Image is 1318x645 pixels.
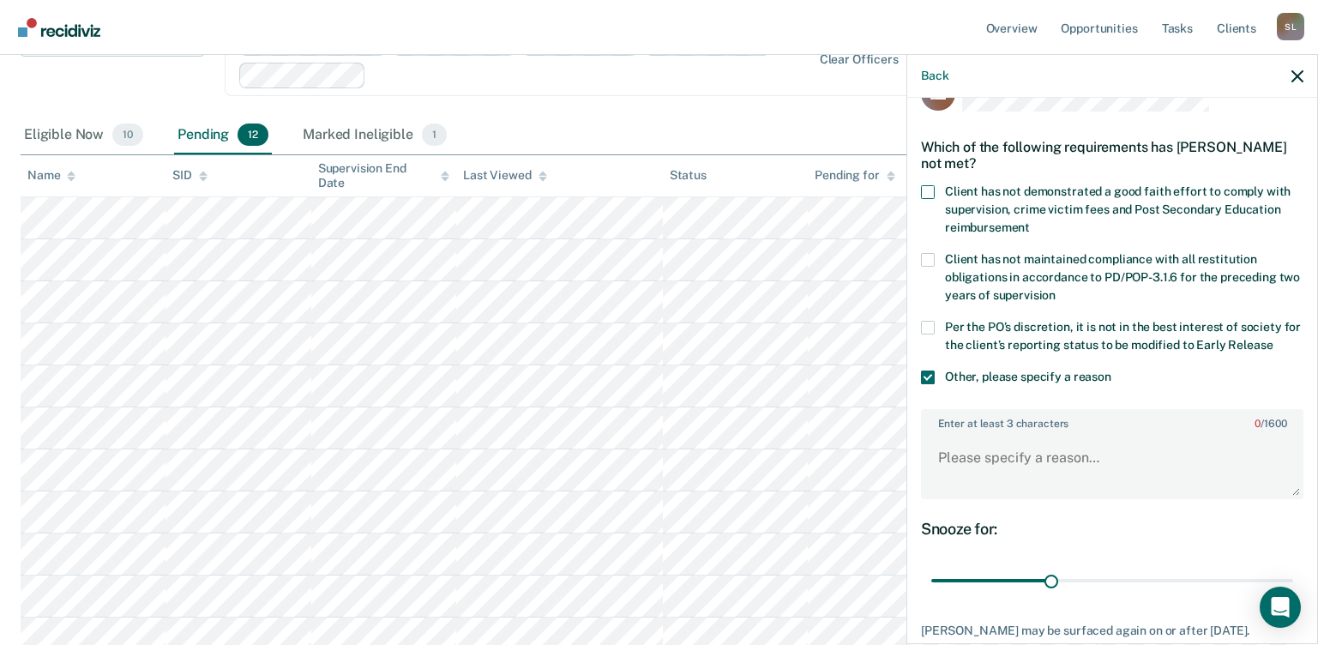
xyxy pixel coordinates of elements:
[945,184,1291,234] span: Client has not demonstrated a good faith effort to comply with supervision, crime victim fees and...
[299,117,450,154] div: Marked Ineligible
[670,168,707,183] div: Status
[318,161,449,190] div: Supervision End Date
[923,411,1302,430] label: Enter at least 3 characters
[1255,418,1286,430] span: / 1600
[422,124,447,146] span: 1
[172,168,208,183] div: SID
[1260,587,1301,628] div: Open Intercom Messenger
[1277,13,1304,40] button: Profile dropdown button
[18,18,100,37] img: Recidiviz
[945,252,1300,302] span: Client has not maintained compliance with all restitution obligations in accordance to PD/POP-3.1...
[21,117,147,154] div: Eligible Now
[1277,13,1304,40] div: S L
[238,124,268,146] span: 12
[463,168,546,183] div: Last Viewed
[820,52,899,67] div: Clear officers
[921,69,948,83] button: Back
[921,520,1303,539] div: Snooze for:
[112,124,143,146] span: 10
[921,125,1303,185] div: Which of the following requirements has [PERSON_NAME] not met?
[945,370,1111,383] span: Other, please specify a reason
[27,168,75,183] div: Name
[174,117,272,154] div: Pending
[945,320,1301,352] span: Per the PO’s discretion, it is not in the best interest of society for the client’s reporting sta...
[921,624,1303,638] div: [PERSON_NAME] may be surfaced again on or after [DATE].
[1255,418,1261,430] span: 0
[815,168,894,183] div: Pending for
